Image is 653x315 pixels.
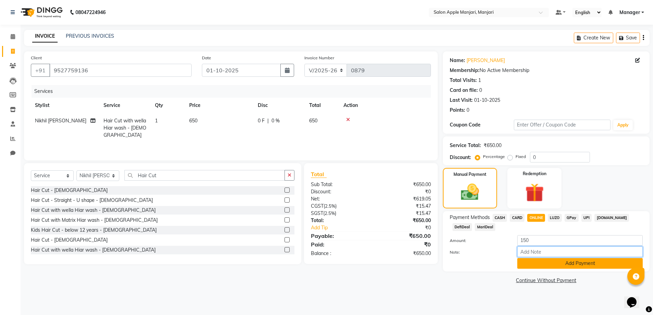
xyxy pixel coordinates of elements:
[31,237,108,244] div: Hair Cut - [DEMOGRAPHIC_DATA]
[306,224,382,231] a: Add Tip
[151,98,185,113] th: Qty
[371,232,436,240] div: ₹650.00
[311,210,323,216] span: SGST
[624,288,646,308] iframe: chat widget
[99,98,151,113] th: Service
[49,64,192,77] input: Search by Name/Mobile/Email/Code
[311,203,324,209] span: CGST
[371,217,436,224] div: ₹650.00
[31,55,42,61] label: Client
[306,240,371,249] div: Paid:
[450,67,480,74] div: Membership:
[619,9,640,16] span: Manager
[306,232,371,240] div: Payable:
[450,77,477,84] div: Total Visits:
[382,224,436,231] div: ₹0
[516,154,526,160] label: Fixed
[66,33,114,39] a: PREVIOUS INVOICES
[306,188,371,195] div: Discount:
[452,223,472,231] span: DefiDeal
[450,67,643,74] div: No Active Membership
[445,238,512,244] label: Amount:
[450,107,465,114] div: Points:
[31,227,157,234] div: Kids Hair Cut - below 12 years - [DEMOGRAPHIC_DATA]
[450,142,481,149] div: Service Total:
[565,214,579,222] span: GPay
[613,120,633,130] button: Apply
[479,87,482,94] div: 0
[450,154,471,161] div: Discount:
[31,246,156,254] div: Hair Cut with wella Hiar wash - [DEMOGRAPHIC_DATA]
[75,3,106,22] b: 08047224946
[454,171,486,178] label: Manual Payment
[616,33,640,43] button: Save
[304,55,334,61] label: Invoice Number
[483,154,505,160] label: Percentage
[31,207,156,214] div: Hair Cut with wella Hiar wash - [DEMOGRAPHIC_DATA]
[517,235,643,246] input: Amount
[493,214,507,222] span: CASH
[519,181,550,204] img: _gift.svg
[548,214,562,222] span: LUZO
[450,87,478,94] div: Card on file:
[35,118,86,124] span: Nikhil [PERSON_NAME]
[306,210,371,217] div: ( )
[309,118,317,124] span: 650
[445,249,512,255] label: Note:
[202,55,211,61] label: Date
[306,181,371,188] div: Sub Total:
[478,77,481,84] div: 1
[450,57,465,64] div: Name:
[32,30,58,43] a: INVOICE
[450,214,490,221] span: Payment Methods
[155,118,158,124] span: 1
[517,258,643,269] button: Add Payment
[581,214,592,222] span: UPI
[104,118,146,138] span: Hair Cut with wella Hiar wash - [DEMOGRAPHIC_DATA]
[371,188,436,195] div: ₹0
[325,210,335,216] span: 2.5%
[31,187,108,194] div: Hair Cut - [DEMOGRAPHIC_DATA]
[523,171,546,177] label: Redemption
[371,181,436,188] div: ₹650.00
[371,203,436,210] div: ₹15.47
[306,195,371,203] div: Net:
[594,214,629,222] span: [DOMAIN_NAME]
[455,182,485,203] img: _cash.svg
[189,118,197,124] span: 650
[450,121,514,129] div: Coupon Code
[306,250,371,257] div: Balance :
[31,217,158,224] div: Hair Cut with Matrix Hiar wash - [DEMOGRAPHIC_DATA]
[475,223,495,231] span: MariDeal
[267,117,269,124] span: |
[371,210,436,217] div: ₹15.47
[31,98,99,113] th: Stylist
[514,120,610,130] input: Enter Offer / Coupon Code
[467,107,469,114] div: 0
[484,142,501,149] div: ₹650.00
[306,203,371,210] div: ( )
[258,117,265,124] span: 0 F
[325,203,335,209] span: 2.5%
[444,277,648,284] a: Continue Without Payment
[311,171,327,178] span: Total
[467,57,505,64] a: [PERSON_NAME]
[271,117,280,124] span: 0 %
[32,85,436,98] div: Services
[574,33,613,43] button: Create New
[474,97,500,104] div: 01-10-2025
[306,217,371,224] div: Total:
[339,98,431,113] th: Action
[371,250,436,257] div: ₹650.00
[510,214,524,222] span: CARD
[31,197,153,204] div: Hair Cut - Straight - U shape - [DEMOGRAPHIC_DATA]
[371,240,436,249] div: ₹0
[124,170,285,181] input: Search or Scan
[517,246,643,257] input: Add Note
[450,97,473,104] div: Last Visit:
[527,214,545,222] span: ONLINE
[371,195,436,203] div: ₹619.05
[31,64,50,77] button: +91
[254,98,305,113] th: Disc
[17,3,64,22] img: logo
